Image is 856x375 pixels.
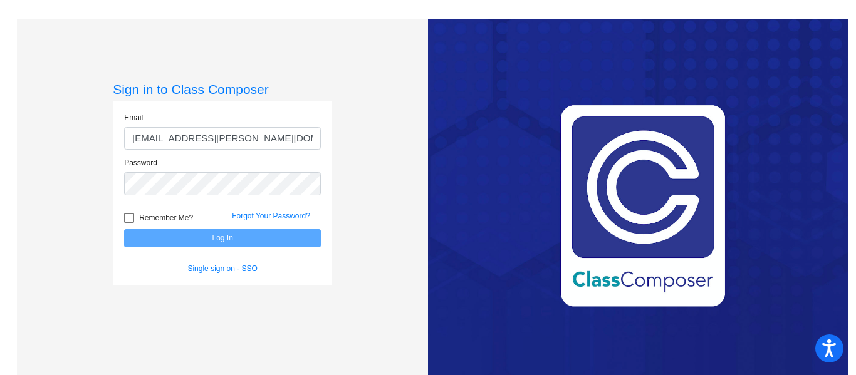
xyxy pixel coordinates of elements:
button: Log In [124,229,321,247]
label: Password [124,157,157,168]
label: Email [124,112,143,123]
a: Single sign on - SSO [187,264,257,273]
h3: Sign in to Class Composer [113,81,332,97]
a: Forgot Your Password? [232,212,310,220]
span: Remember Me? [139,210,193,225]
